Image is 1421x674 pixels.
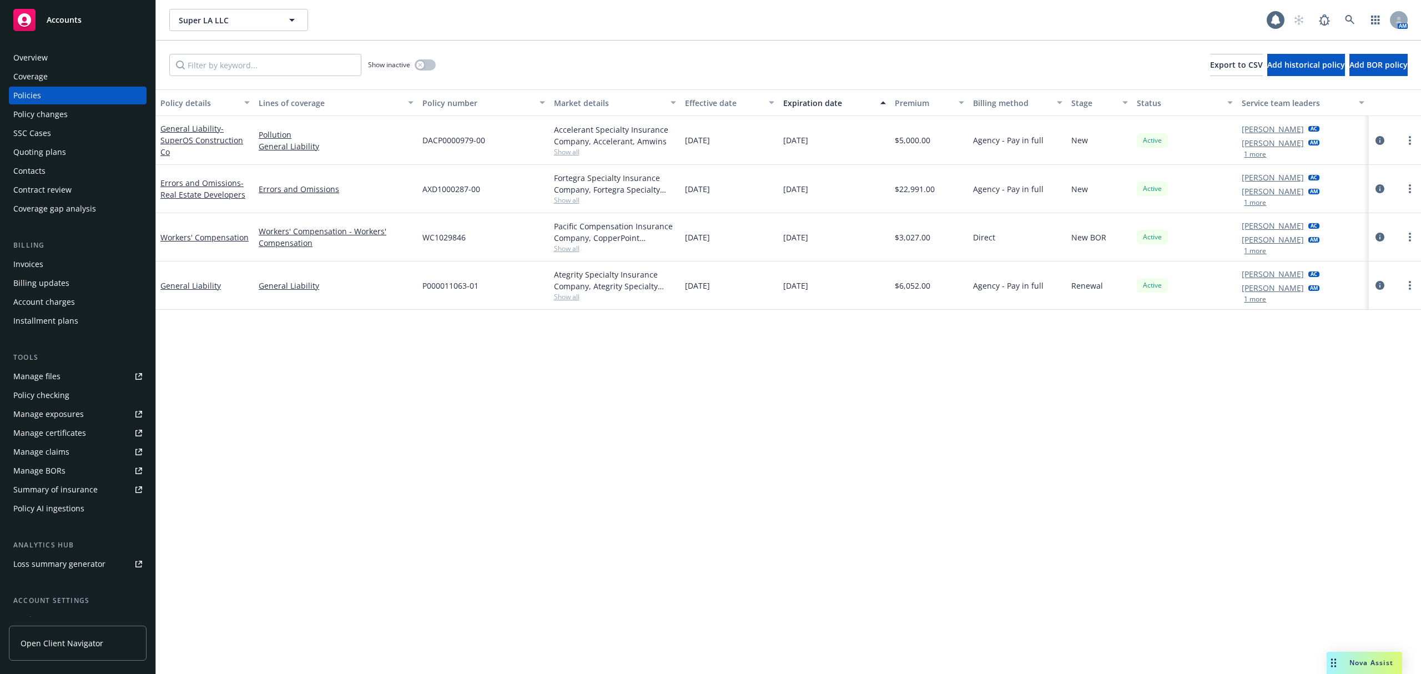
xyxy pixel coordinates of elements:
button: 1 more [1244,296,1266,303]
button: Effective date [681,89,779,116]
div: Manage claims [13,443,69,461]
div: Contacts [13,162,46,180]
a: more [1403,134,1417,147]
span: Show all [554,147,676,157]
span: New BOR [1071,232,1106,243]
div: SSC Cases [13,124,51,142]
div: Installment plans [13,312,78,330]
button: Add BOR policy [1349,54,1408,76]
a: SSC Cases [9,124,147,142]
span: Nova Assist [1349,658,1393,667]
span: - SuperOS Construction Co [160,123,243,157]
span: $3,027.00 [895,232,930,243]
a: Summary of insurance [9,481,147,499]
a: Invoices [9,255,147,273]
a: Manage claims [9,443,147,461]
span: Add BOR policy [1349,59,1408,70]
div: Tools [9,352,147,363]
a: Account charges [9,293,147,311]
button: Market details [550,89,681,116]
a: General Liability [160,123,243,157]
a: [PERSON_NAME] [1242,123,1304,135]
input: Filter by keyword... [169,54,361,76]
div: Policy details [160,97,238,109]
span: Renewal [1071,280,1103,291]
a: circleInformation [1373,182,1387,195]
span: Active [1141,232,1163,242]
div: Effective date [685,97,762,109]
div: Policy checking [13,386,69,404]
span: Export to CSV [1210,59,1263,70]
span: Show inactive [368,60,410,69]
button: Expiration date [779,89,890,116]
a: Policy changes [9,105,147,123]
a: Pollution [259,129,414,140]
span: New [1071,134,1088,146]
button: Premium [890,89,969,116]
span: P000011063-01 [422,280,478,291]
a: [PERSON_NAME] [1242,282,1304,294]
button: Policy details [156,89,254,116]
div: Invoices [13,255,43,273]
span: DACP0000979-00 [422,134,485,146]
button: Add historical policy [1267,54,1345,76]
button: Stage [1067,89,1132,116]
a: Coverage gap analysis [9,200,147,218]
a: circleInformation [1373,134,1387,147]
div: Loss summary generator [13,555,105,573]
a: General Liability [160,280,221,291]
a: Quoting plans [9,143,147,161]
span: Agency - Pay in full [973,280,1044,291]
a: [PERSON_NAME] [1242,234,1304,245]
div: Policy AI ingestions [13,500,84,517]
div: Policy changes [13,105,68,123]
a: more [1403,279,1417,292]
span: Show all [554,195,676,205]
a: circleInformation [1373,279,1387,292]
button: Lines of coverage [254,89,418,116]
a: Errors and Omissions [160,178,245,200]
div: Manage files [13,368,61,385]
div: Fortegra Specialty Insurance Company, Fortegra Specialty Insurance Company, Axon Underwriting Ser... [554,172,676,195]
span: Agency - Pay in full [973,134,1044,146]
span: Show all [554,244,676,253]
span: [DATE] [783,183,808,195]
a: [PERSON_NAME] [1242,185,1304,197]
a: Policy AI ingestions [9,500,147,517]
div: Policies [13,87,41,104]
span: Super LA LLC [179,14,275,26]
a: Coverage [9,68,147,85]
span: $5,000.00 [895,134,930,146]
a: Report a Bug [1313,9,1336,31]
a: [PERSON_NAME] [1242,172,1304,183]
a: Manage exposures [9,405,147,423]
div: Manage certificates [13,424,86,442]
div: Drag to move [1327,652,1341,674]
span: Show all [554,292,676,301]
button: 1 more [1244,199,1266,206]
a: Contract review [9,181,147,199]
div: Quoting plans [13,143,66,161]
a: [PERSON_NAME] [1242,268,1304,280]
span: $22,991.00 [895,183,935,195]
button: Service team leaders [1237,89,1368,116]
a: more [1403,182,1417,195]
div: Expiration date [783,97,874,109]
span: [DATE] [783,232,808,243]
div: Coverage gap analysis [13,200,96,218]
div: Account settings [9,595,147,606]
a: [PERSON_NAME] [1242,137,1304,149]
a: Contacts [9,162,147,180]
div: Policy number [422,97,532,109]
a: Billing updates [9,274,147,292]
a: Search [1339,9,1361,31]
div: Service team [13,611,61,628]
div: Coverage [13,68,48,85]
a: General Liability [259,140,414,152]
div: Billing method [973,97,1050,109]
button: Nova Assist [1327,652,1402,674]
a: Overview [9,49,147,67]
div: Market details [554,97,664,109]
div: Account charges [13,293,75,311]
